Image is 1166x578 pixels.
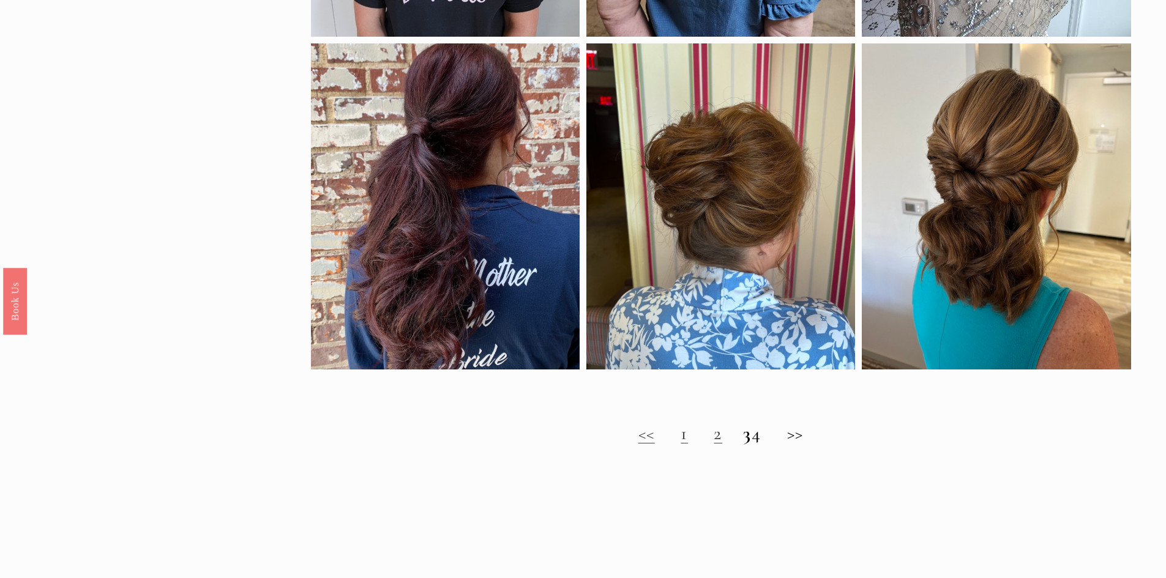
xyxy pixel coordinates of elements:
[743,422,752,445] strong: 3
[311,423,1131,445] h2: 4 >>
[681,422,688,445] a: 1
[638,422,655,445] a: <<
[3,267,27,334] a: Book Us
[714,422,722,445] a: 2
